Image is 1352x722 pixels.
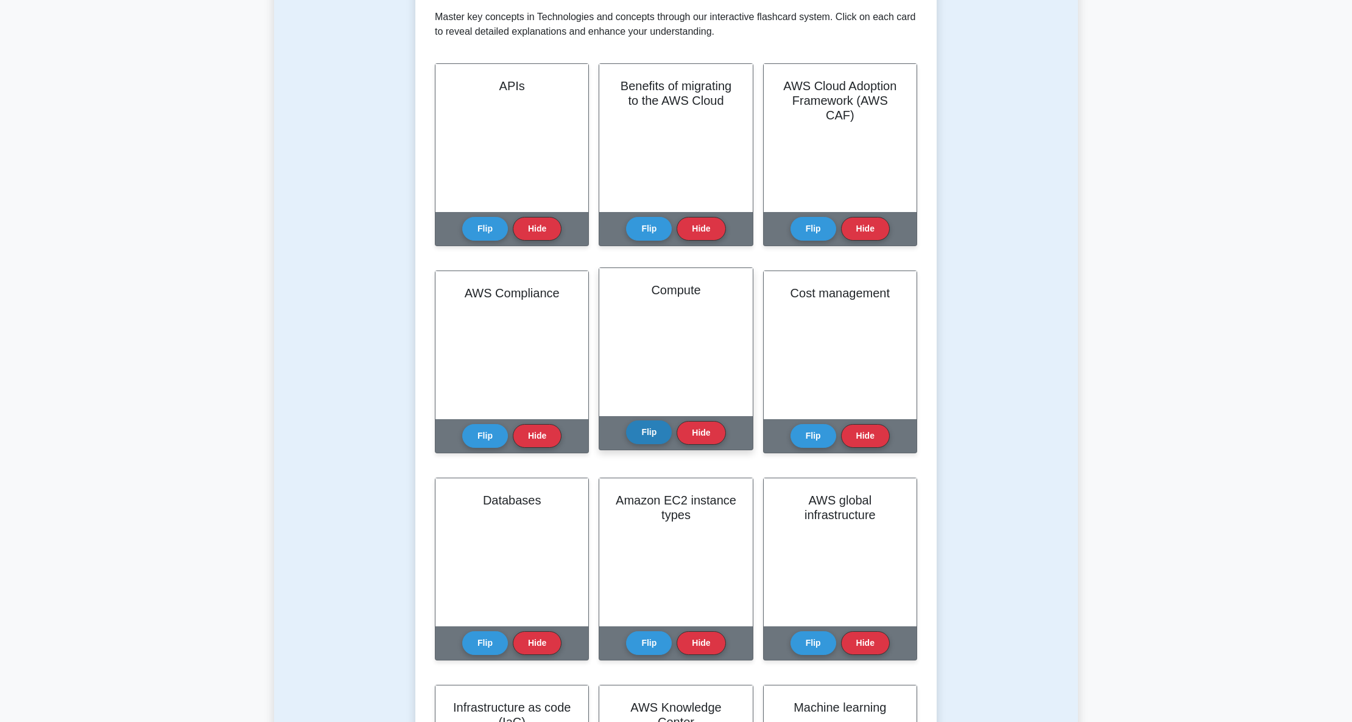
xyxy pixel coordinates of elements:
button: Hide [841,424,890,448]
button: Hide [841,217,890,241]
button: Hide [677,421,725,445]
button: Hide [513,217,562,241]
button: Flip [626,631,672,655]
button: Flip [462,424,508,448]
h2: Benefits of migrating to the AWS Cloud [614,79,738,108]
button: Hide [677,631,725,655]
h2: AWS Cloud Adoption Framework (AWS CAF) [778,79,902,122]
h2: AWS global infrastructure [778,493,902,522]
button: Hide [677,217,725,241]
h2: Cost management [778,286,902,300]
button: Flip [790,631,836,655]
h2: Databases [450,493,574,508]
h2: Machine learning [778,700,902,715]
h2: APIs [450,79,574,93]
button: Hide [513,424,562,448]
h2: AWS Compliance [450,286,574,300]
button: Flip [626,420,672,444]
p: Master key concepts in Technologies and concepts through our interactive flashcard system. Click ... [435,10,917,39]
h2: Compute [614,283,738,297]
h2: Amazon EC2 instance types [614,493,738,522]
button: Hide [841,631,890,655]
button: Flip [626,217,672,241]
button: Flip [790,424,836,448]
button: Hide [513,631,562,655]
button: Flip [462,631,508,655]
button: Flip [462,217,508,241]
button: Flip [790,217,836,241]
